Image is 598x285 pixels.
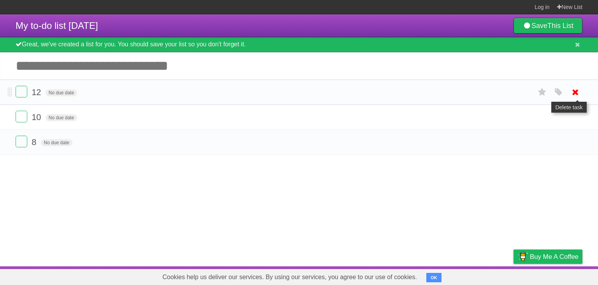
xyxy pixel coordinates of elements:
label: Done [16,111,27,122]
a: Privacy [503,268,524,283]
a: Buy me a coffee [514,250,582,264]
label: Done [16,86,27,97]
span: 12 [32,87,43,97]
span: No due date [46,89,77,96]
span: Cookies help us deliver our services. By using our services, you agree to our use of cookies. [155,269,425,285]
span: No due date [41,139,72,146]
b: This List [547,22,573,30]
label: Done [16,136,27,147]
span: 10 [32,112,43,122]
a: SaveThis List [514,18,582,34]
span: Buy me a coffee [530,250,579,264]
span: No due date [46,114,77,121]
label: Star task [535,86,550,99]
a: Terms [477,268,494,283]
img: Buy me a coffee [517,250,528,263]
button: OK [426,273,441,282]
a: Suggest a feature [533,268,582,283]
a: About [410,268,426,283]
span: My to-do list [DATE] [16,20,98,31]
a: Developers [436,268,467,283]
span: 8 [32,137,38,147]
